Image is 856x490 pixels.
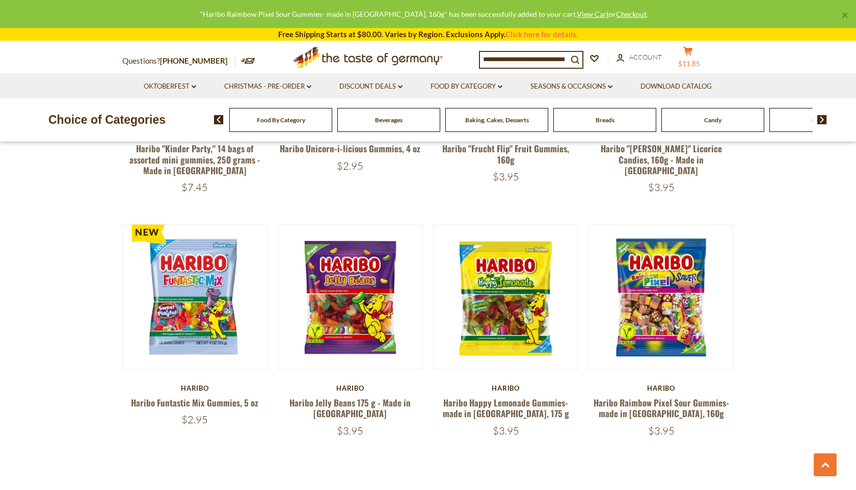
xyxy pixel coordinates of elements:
[465,116,529,124] a: Baking, Cakes, Desserts
[640,81,712,92] a: Download Catalog
[629,53,662,61] span: Account
[144,81,196,92] a: Oktoberfest
[601,142,722,177] a: Haribo "[PERSON_NAME]" Licorice Candies, 160g - Made in [GEOGRAPHIC_DATA]
[123,225,267,369] img: Haribo
[224,81,311,92] a: Christmas - PRE-ORDER
[443,396,569,420] a: Haribo Happy Lemonade Gummies- made in [GEOGRAPHIC_DATA], 175 g
[673,46,703,72] button: $11.85
[257,116,305,124] a: Food By Category
[648,181,675,194] span: $3.95
[280,142,420,155] a: Haribo Unicorn-i-licious Gummies, 4 oz
[589,225,733,369] img: Haribo
[588,384,734,392] div: Haribo
[122,384,267,392] div: Haribo
[8,8,840,20] div: "Haribo Raimbow Pixel Sour Gummies- made in [GEOGRAPHIC_DATA], 160g" has been successfully added ...
[594,396,729,420] a: Haribo Raimbow Pixel Sour Gummies- made in [GEOGRAPHIC_DATA], 160g
[131,396,258,409] a: Haribo Funtastic Mix Gummies, 5 oz
[817,115,827,124] img: next arrow
[493,170,519,183] span: $3.95
[122,55,235,68] p: Questions?
[678,60,700,68] span: $11.85
[375,116,403,124] a: Beverages
[289,396,411,420] a: Haribo Jelly Beans 175 g - Made in [GEOGRAPHIC_DATA]
[278,225,422,369] img: Haribo
[596,116,614,124] a: Breads
[617,52,662,63] a: Account
[530,81,612,92] a: Seasons & Occasions
[337,424,363,437] span: $3.95
[434,225,578,369] img: Haribo
[433,384,578,392] div: Haribo
[431,81,502,92] a: Food By Category
[505,30,578,39] a: Click here for details.
[704,116,721,124] a: Candy
[337,159,363,172] span: $2.95
[493,424,519,437] span: $3.95
[160,56,228,65] a: [PHONE_NUMBER]
[278,384,423,392] div: Haribo
[181,413,208,426] span: $2.95
[181,181,208,194] span: $7.45
[842,12,848,18] a: ×
[577,10,609,18] a: View Cart
[648,424,675,437] span: $3.95
[616,10,647,18] a: Checkout
[442,142,569,166] a: Haribo "Frucht Flip" Fruit Gummies, 160g
[339,81,403,92] a: Discount Deals
[214,115,224,124] img: previous arrow
[129,142,260,177] a: Haribo "Kinder Party," 14 bags of assorted mini gummies, 250 grams - Made in [GEOGRAPHIC_DATA]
